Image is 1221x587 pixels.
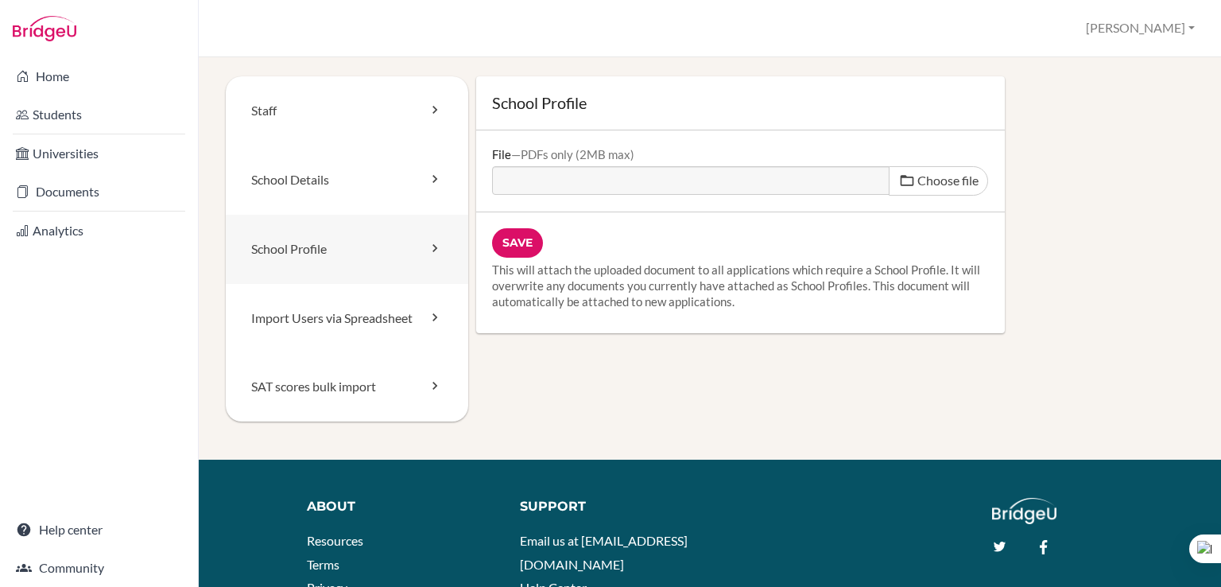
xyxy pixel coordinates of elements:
a: Students [3,99,195,130]
a: Universities [3,138,195,169]
input: Save [492,228,543,258]
a: Email us at [EMAIL_ADDRESS][DOMAIN_NAME] [520,533,688,572]
img: logo_white@2x-f4f0deed5e89b7ecb1c2cc34c3e3d731f90f0f143d5ea2071677605dd97b5244.png [992,498,1056,524]
a: Import Users via Spreadsheet [226,284,468,353]
a: SAT scores bulk import [226,352,468,422]
p: This will attach the uploaded document to all applications which require a School Profile. It wil... [492,262,989,309]
a: Resources [307,533,363,548]
div: PDFs only (2MB max) [511,147,634,161]
label: File [492,146,634,162]
div: About [307,498,497,516]
button: [PERSON_NAME] [1079,14,1202,43]
span: Choose file [917,173,979,188]
a: Community [3,552,195,584]
div: Support [520,498,697,516]
a: Help center [3,514,195,546]
a: Home [3,60,195,92]
img: Bridge-U [13,16,76,41]
a: Terms [307,557,339,572]
a: School Profile [226,215,468,284]
a: Analytics [3,215,195,247]
a: Documents [3,176,195,208]
a: Staff [226,76,468,146]
a: School Details [226,146,468,215]
h1: School Profile [492,92,989,114]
